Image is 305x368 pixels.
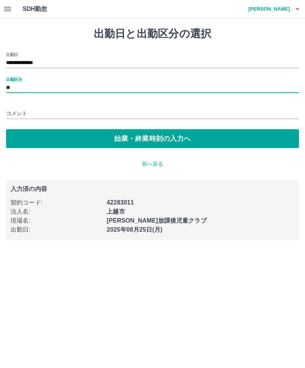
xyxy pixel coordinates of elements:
[11,186,294,192] p: 入力済の内容
[11,198,102,207] p: 契約コード :
[107,208,125,215] b: 上越市
[6,129,299,148] button: 始業・終業時刻の入力へ
[107,199,134,206] b: 42283011
[6,160,299,168] p: 前へ戻る
[107,226,162,233] b: 2025年08月25日(月)
[6,52,18,57] label: 出勤日
[11,225,102,234] p: 出勤日 :
[107,217,206,224] b: [PERSON_NAME]放課後児童クラブ
[6,76,22,82] label: 出勤区分
[6,27,299,40] h1: 出勤日と出勤区分の選択
[11,207,102,216] p: 法人名 :
[11,216,102,225] p: 現場名 :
